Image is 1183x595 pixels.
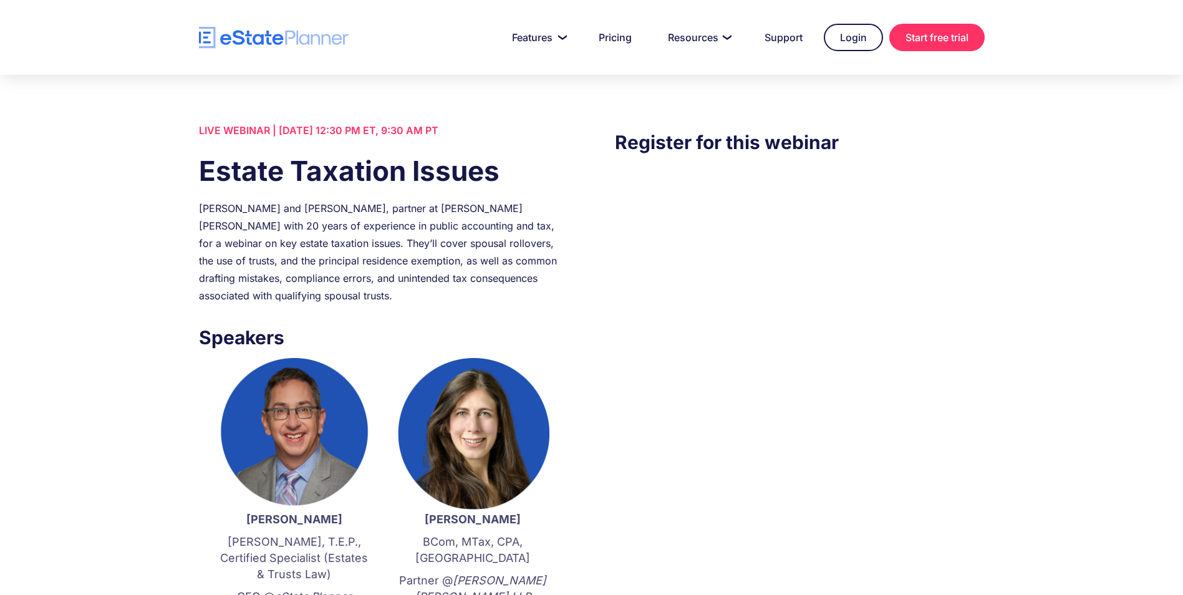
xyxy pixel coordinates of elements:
[889,24,985,51] a: Start free trial
[615,128,984,157] h3: Register for this webinar
[199,122,568,139] div: LIVE WEBINAR | [DATE] 12:30 PM ET, 9:30 AM PT
[246,513,342,526] strong: [PERSON_NAME]
[653,25,743,50] a: Resources
[199,200,568,304] div: [PERSON_NAME] and [PERSON_NAME], partner at [PERSON_NAME] [PERSON_NAME] with 20 years of experien...
[199,323,568,352] h3: Speakers
[425,513,521,526] strong: [PERSON_NAME]
[615,181,984,394] iframe: Form 0
[199,27,349,49] a: home
[199,152,568,190] h1: Estate Taxation Issues
[824,24,883,51] a: Login
[396,534,549,566] p: BCom, MTax, CPA, [GEOGRAPHIC_DATA]
[584,25,647,50] a: Pricing
[750,25,818,50] a: Support
[497,25,577,50] a: Features
[218,534,371,583] p: [PERSON_NAME], T.E.P., Certified Specialist (Estates & Trusts Law)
